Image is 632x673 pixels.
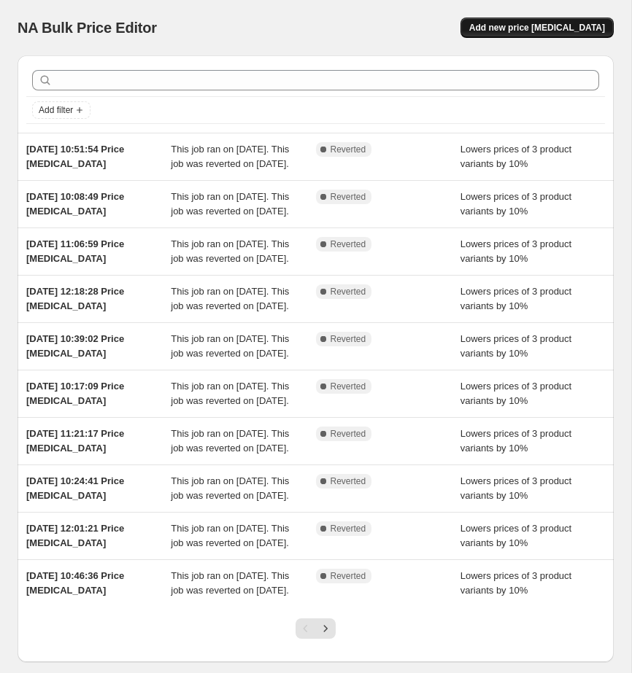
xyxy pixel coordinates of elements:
[331,191,366,203] span: Reverted
[171,191,289,217] span: This job ran on [DATE]. This job was reverted on [DATE].
[460,475,571,501] span: Lowers prices of 3 product variants by 10%
[460,191,571,217] span: Lowers prices of 3 product variants by 10%
[26,238,124,264] span: [DATE] 11:06:59 Price [MEDICAL_DATA]
[171,333,289,359] span: This job ran on [DATE]. This job was reverted on [DATE].
[26,286,124,311] span: [DATE] 12:18:28 Price [MEDICAL_DATA]
[460,381,571,406] span: Lowers prices of 3 product variants by 10%
[171,286,289,311] span: This job ran on [DATE]. This job was reverted on [DATE].
[26,333,124,359] span: [DATE] 10:39:02 Price [MEDICAL_DATA]
[171,428,289,454] span: This job ran on [DATE]. This job was reverted on [DATE].
[26,570,124,596] span: [DATE] 10:46:36 Price [MEDICAL_DATA]
[460,523,571,548] span: Lowers prices of 3 product variants by 10%
[26,428,124,454] span: [DATE] 11:21:17 Price [MEDICAL_DATA]
[331,475,366,487] span: Reverted
[171,475,289,501] span: This job ran on [DATE]. This job was reverted on [DATE].
[18,20,157,36] span: NA Bulk Price Editor
[469,22,605,34] span: Add new price [MEDICAL_DATA]
[460,238,571,264] span: Lowers prices of 3 product variants by 10%
[331,523,366,534] span: Reverted
[26,381,124,406] span: [DATE] 10:17:09 Price [MEDICAL_DATA]
[315,618,336,639] button: Next
[171,381,289,406] span: This job ran on [DATE]. This job was reverted on [DATE].
[331,144,366,155] span: Reverted
[460,144,571,169] span: Lowers prices of 3 product variants by 10%
[26,475,124,501] span: [DATE] 10:24:41 Price [MEDICAL_DATA]
[460,333,571,359] span: Lowers prices of 3 product variants by 10%
[296,618,336,639] nav: Pagination
[331,238,366,250] span: Reverted
[460,17,614,38] button: Add new price [MEDICAL_DATA]
[26,144,124,169] span: [DATE] 10:51:54 Price [MEDICAL_DATA]
[331,428,366,440] span: Reverted
[39,104,73,116] span: Add filter
[460,570,571,596] span: Lowers prices of 3 product variants by 10%
[171,570,289,596] span: This job ran on [DATE]. This job was reverted on [DATE].
[32,101,90,119] button: Add filter
[171,238,289,264] span: This job ran on [DATE]. This job was reverted on [DATE].
[26,191,124,217] span: [DATE] 10:08:49 Price [MEDICAL_DATA]
[171,523,289,548] span: This job ran on [DATE]. This job was reverted on [DATE].
[331,286,366,297] span: Reverted
[331,570,366,582] span: Reverted
[331,333,366,345] span: Reverted
[460,286,571,311] span: Lowers prices of 3 product variants by 10%
[26,523,124,548] span: [DATE] 12:01:21 Price [MEDICAL_DATA]
[460,428,571,454] span: Lowers prices of 3 product variants by 10%
[171,144,289,169] span: This job ran on [DATE]. This job was reverted on [DATE].
[331,381,366,392] span: Reverted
